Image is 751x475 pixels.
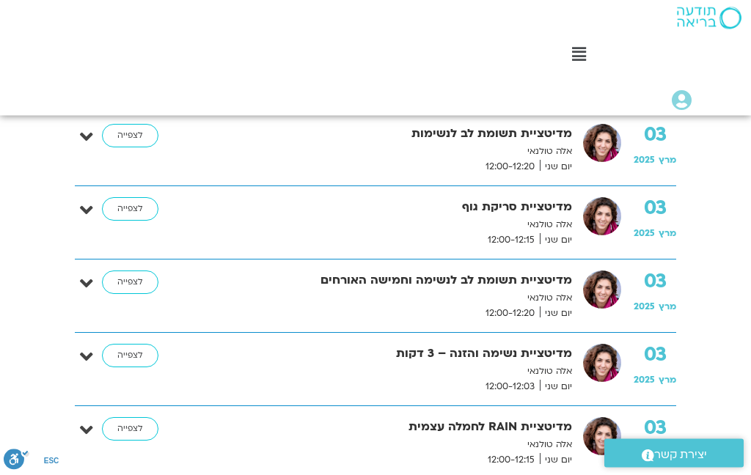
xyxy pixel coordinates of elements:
strong: 03 [634,418,676,440]
p: אלה טולנאי [209,438,572,453]
p: אלה טולנאי [209,364,572,380]
img: תודעה בריאה [677,7,741,29]
strong: מדיטציית RAIN לחמלה עצמית [209,418,572,438]
strong: 03 [634,198,676,220]
span: יום שני [540,306,572,322]
span: יום שני [540,453,572,468]
a: לצפייה [102,418,158,441]
a: לצפייה [102,345,158,368]
p: אלה טולנאי [209,218,572,233]
strong: 03 [634,125,676,147]
span: 12:00-12:15 [483,453,540,468]
a: יצירת קשר [604,439,744,468]
span: מרץ [659,301,676,313]
strong: מדיטציית תשומת לב לנשימה וחמישה האורחים [209,271,572,291]
span: 12:00-12:15 [483,233,540,248]
span: 2025 [634,155,655,166]
span: 2025 [634,301,655,313]
p: אלה טולנאי [209,291,572,306]
strong: מדיטציית תשומת לב לנשימות [209,125,572,144]
span: יום שני [540,233,572,248]
span: מרץ [659,228,676,240]
a: לצפייה [102,198,158,221]
span: 12:00-12:20 [480,160,540,175]
span: 2025 [634,375,655,386]
strong: 03 [634,345,676,367]
span: מרץ [659,155,676,166]
p: אלה טולנאי [209,144,572,160]
span: 12:00-12:03 [480,380,540,395]
a: לצפייה [102,271,158,295]
span: יצירת קשר [654,445,707,465]
span: יום שני [540,160,572,175]
span: מרץ [659,375,676,386]
strong: 03 [634,271,676,293]
a: לצפייה [102,125,158,148]
span: 2025 [634,228,655,240]
span: יום שני [540,380,572,395]
strong: מדיטציית נשימה והזנה – 3 דקות [209,345,572,364]
span: 12:00-12:20 [480,306,540,322]
strong: מדיטציית סריקת גוף [209,198,572,218]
